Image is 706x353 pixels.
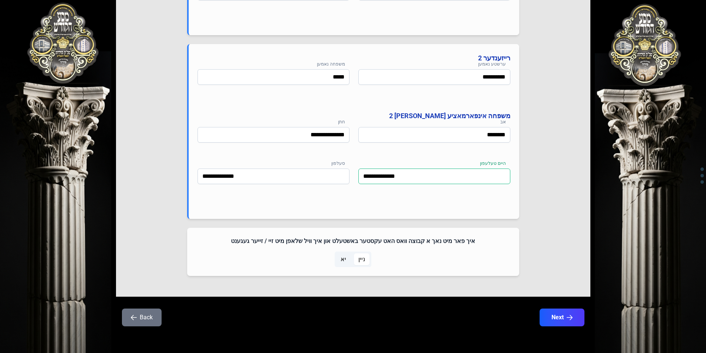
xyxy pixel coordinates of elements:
button: Next [540,309,584,326]
p-togglebutton: יא [335,252,352,267]
h4: רייזענדער 2 [198,53,510,63]
p-togglebutton: ניין [352,252,371,267]
h4: איך פאר מיט נאך א קבוצה וואס האט עקסטער באשטעלט און איך וויל שלאפן מיט זיי / זייער געגענט [196,237,510,246]
span: יא [341,255,346,264]
h4: משפחה אינפארמאציע [PERSON_NAME] 2 [198,111,510,121]
span: ניין [358,255,365,264]
button: Back [122,309,162,326]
